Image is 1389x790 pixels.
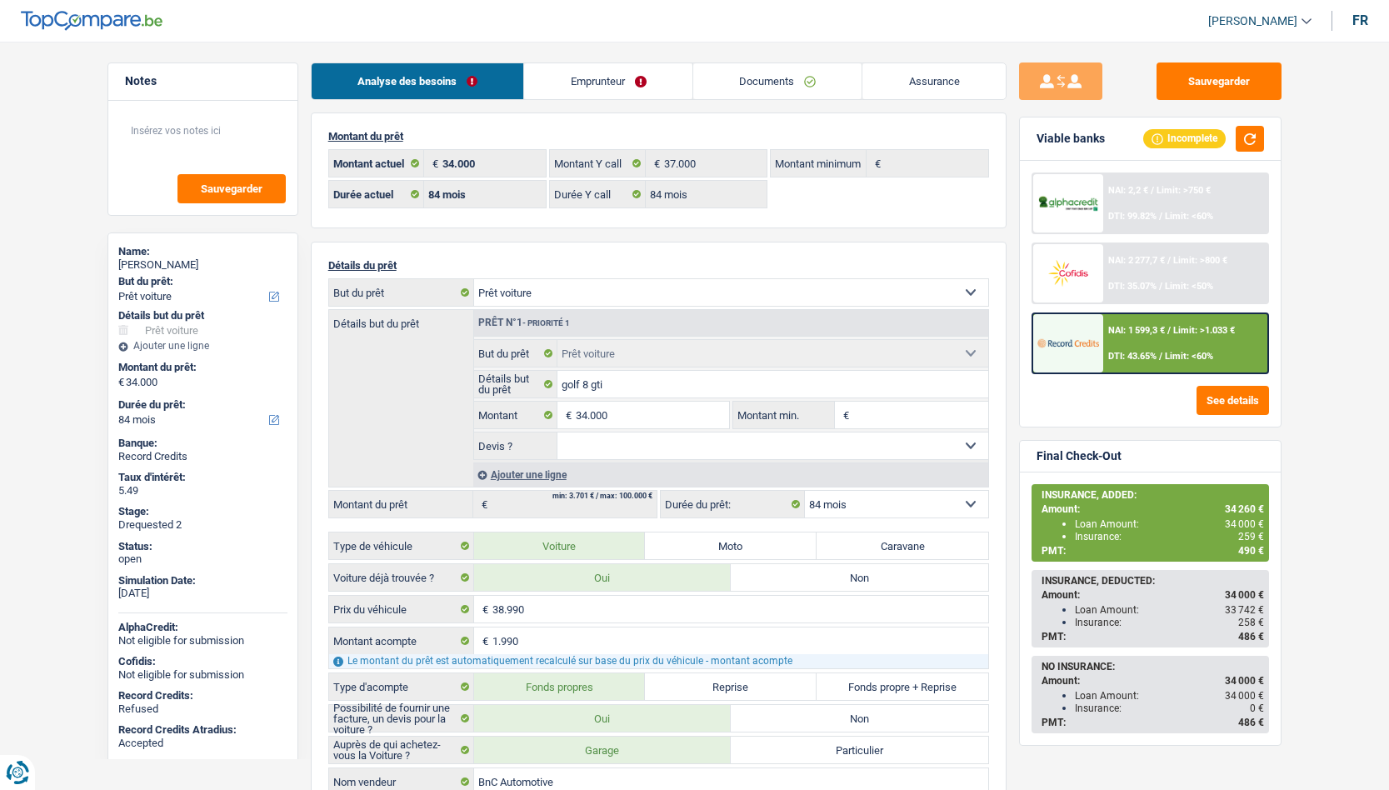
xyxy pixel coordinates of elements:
label: Garage [474,737,732,763]
div: Banque: [118,437,287,450]
div: Prêt n°1 [474,317,574,328]
a: Emprunteur [524,63,692,99]
label: Durée Y call [550,181,646,207]
div: Amount: [1042,675,1264,687]
label: Durée du prêt: [661,491,805,517]
div: Final Check-Out [1037,449,1122,463]
span: NAI: 2 277,7 € [1108,255,1165,266]
span: 33 742 € [1225,604,1264,616]
div: Record Credits: [118,689,287,702]
div: Status: [118,540,287,553]
label: Oui [474,705,732,732]
span: 34 000 € [1225,675,1264,687]
div: Accepted [118,737,287,750]
span: / [1159,281,1162,292]
label: But du prêt [329,279,474,306]
span: 486 € [1238,631,1264,642]
div: Simulation Date: [118,574,287,587]
label: Caravane [817,532,988,559]
div: Amount: [1042,589,1264,601]
label: Devis ? [474,432,558,459]
img: AlphaCredit [1037,194,1099,213]
div: PMT: [1042,631,1264,642]
a: Documents [693,63,862,99]
span: € [424,150,442,177]
div: Insurance: [1075,702,1264,714]
span: 34 000 € [1225,690,1264,702]
span: 34 260 € [1225,503,1264,515]
label: But du prêt: [118,275,284,288]
div: Refused [118,702,287,716]
span: DTI: 35.07% [1108,281,1157,292]
div: Ajouter une ligne [473,462,988,487]
label: Type d'acompte [329,673,474,700]
div: Le montant du prêt est automatiquement recalculé sur base du prix du véhicule - montant acompte [329,654,988,668]
label: Fonds propre + Reprise [817,673,988,700]
span: 490 € [1238,545,1264,557]
div: Viable banks [1037,132,1105,146]
div: NO INSURANCE: [1042,661,1264,672]
label: Moto [645,532,817,559]
img: Record Credits [1037,327,1099,358]
label: Montant [474,402,558,428]
div: Détails but du prêt [118,309,287,322]
span: Sauvegarder [201,183,262,194]
span: € [835,402,853,428]
div: Loan Amount: [1075,604,1264,616]
span: 486 € [1238,717,1264,728]
p: Détails du prêt [328,259,989,272]
p: Montant du prêt [328,130,989,142]
label: Non [731,705,988,732]
span: / [1159,351,1162,362]
span: 0 € [1250,702,1264,714]
span: / [1167,325,1171,336]
label: Reprise [645,673,817,700]
div: min: 3.701 € / max: 100.000 € [552,492,652,500]
div: Incomplete [1143,129,1226,147]
span: / [1159,211,1162,222]
label: Voiture déjà trouvée ? [329,564,474,591]
div: fr [1352,12,1368,28]
label: Montant du prêt: [118,361,284,374]
span: 34 000 € [1225,518,1264,530]
div: open [118,552,287,566]
span: DTI: 43.65% [1108,351,1157,362]
label: Montant minimum [771,150,867,177]
div: INSURANCE, DEDUCTED: [1042,575,1264,587]
span: - Priorité 1 [522,318,570,327]
div: AlphaCredit: [118,621,287,634]
span: € [473,491,492,517]
img: Cofidis [1037,257,1099,288]
button: Sauvegarder [1157,62,1282,100]
div: Amount: [1042,503,1264,515]
label: Voiture [474,532,646,559]
label: Montant Y call [550,150,646,177]
div: Stage: [118,505,287,518]
label: Détails but du prêt [329,310,473,329]
label: Possibilité de fournir une facture, un devis pour la voiture ? [329,705,474,732]
label: Type de véhicule [329,532,474,559]
div: Cofidis: [118,655,287,668]
span: € [867,150,885,177]
span: € [474,596,492,622]
span: Limit: >800 € [1173,255,1227,266]
span: Limit: >1.033 € [1173,325,1235,336]
div: 5.49 [118,484,287,497]
label: Prix du véhicule [329,596,474,622]
label: Montant min. [733,402,835,428]
div: [PERSON_NAME] [118,258,287,272]
span: 34 000 € [1225,589,1264,601]
div: PMT: [1042,717,1264,728]
span: / [1151,185,1154,196]
label: Montant du prêt [329,491,473,517]
span: Limit: >750 € [1157,185,1211,196]
div: Record Credits Atradius: [118,723,287,737]
label: Durée du prêt: [118,398,284,412]
span: DTI: 99.82% [1108,211,1157,222]
span: 258 € [1238,617,1264,628]
span: NAI: 1 599,3 € [1108,325,1165,336]
span: € [646,150,664,177]
img: TopCompare Logo [21,11,162,31]
button: Sauvegarder [177,174,286,203]
label: But du prêt [474,340,558,367]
